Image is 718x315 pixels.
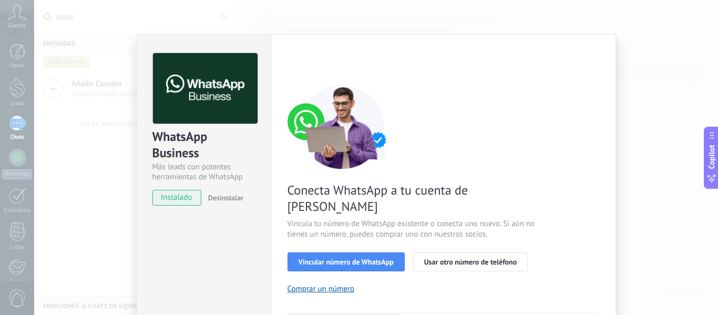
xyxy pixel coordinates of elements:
span: Conecta WhatsApp a tu cuenta de [PERSON_NAME] [288,182,538,215]
img: logo_main.png [153,53,258,124]
img: connect number [288,85,398,169]
button: Desinstalar [204,190,243,206]
div: Más leads con potentes herramientas de WhatsApp [152,162,256,182]
button: Vincular número de WhatsApp [288,252,405,271]
button: Usar otro número de teléfono [413,252,528,271]
div: WhatsApp Business [152,128,256,162]
span: Vincula tu número de WhatsApp existente o conecta uno nuevo. Si aún no tienes un número, puedes c... [288,219,538,240]
span: Usar otro número de teléfono [424,258,517,266]
span: instalado [153,190,201,206]
span: Vincular número de WhatsApp [299,258,394,266]
span: Desinstalar [208,193,243,202]
span: Copilot [706,145,717,169]
button: Comprar un número [288,284,355,294]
